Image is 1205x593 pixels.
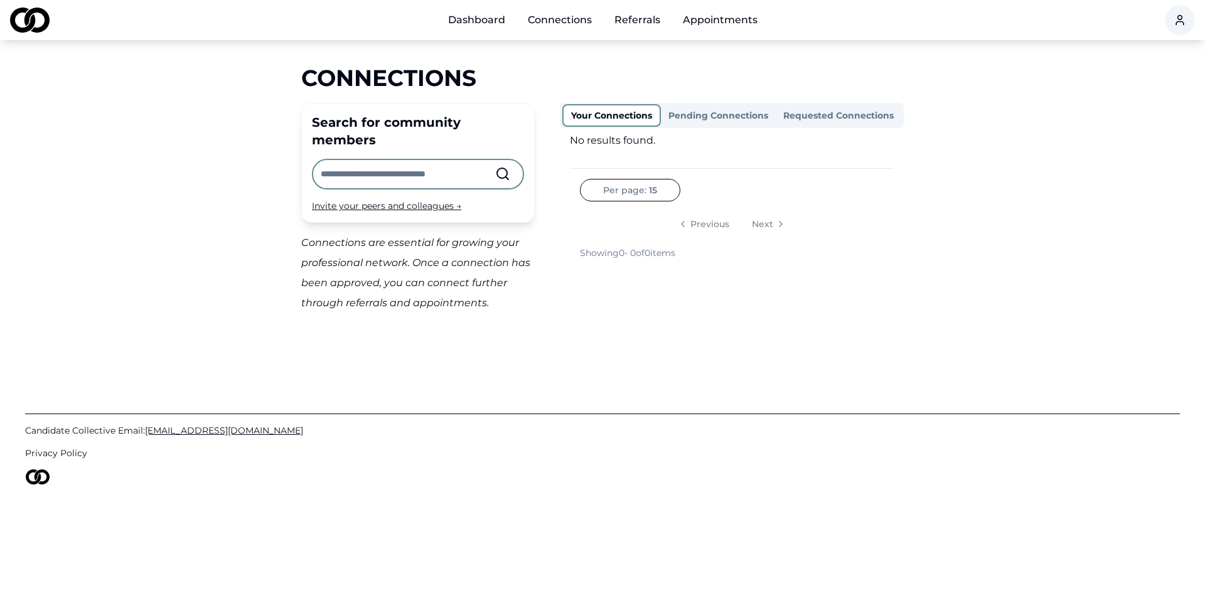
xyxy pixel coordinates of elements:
button: Your Connections [562,104,661,127]
div: Showing 0 - 0 of 0 items [580,247,675,259]
div: Invite your peers and colleagues → [312,200,524,212]
button: Per page:15 [580,179,680,201]
span: [EMAIL_ADDRESS][DOMAIN_NAME] [145,425,303,436]
a: Connections [518,8,602,33]
button: Pending Connections [661,105,776,126]
div: Connections [301,65,904,90]
nav: Main [438,8,768,33]
div: Search for community members [312,114,524,149]
a: Candidate Collective Email:[EMAIL_ADDRESS][DOMAIN_NAME] [25,424,1180,437]
nav: pagination [580,211,884,237]
a: Referrals [604,8,670,33]
a: Privacy Policy [25,447,1180,459]
button: Requested Connections [776,105,901,126]
span: 15 [649,184,657,196]
img: logo [10,8,50,33]
div: Connections are essential for growing your professional network. Once a connection has been appro... [301,233,535,313]
a: Dashboard [438,8,515,33]
img: logo [25,469,50,484]
a: Appointments [673,8,768,33]
div: No results found. [570,133,894,148]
